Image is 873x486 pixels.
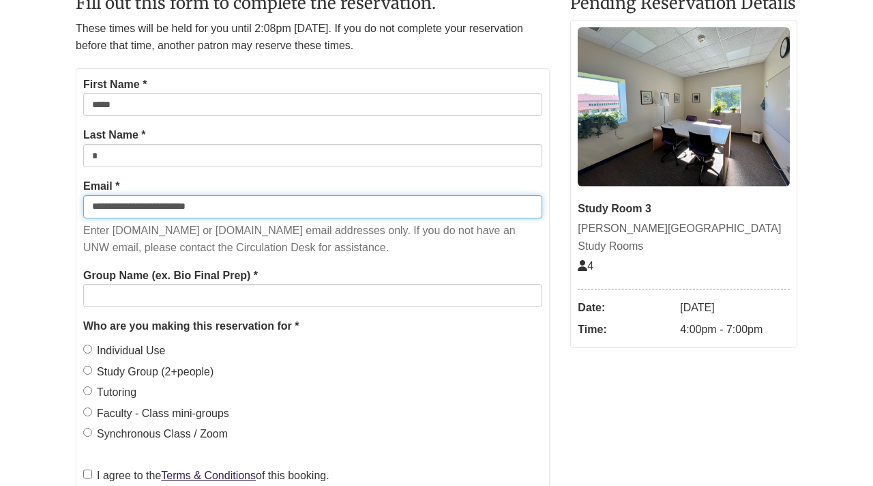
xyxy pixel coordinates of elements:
[83,317,542,335] legend: Who are you making this reservation for *
[83,386,92,395] input: Tutoring
[83,366,92,375] input: Study Group (2+people)
[83,467,329,485] label: I agree to the of this booking.
[680,297,790,319] dd: [DATE]
[578,297,673,319] dt: Date:
[578,220,790,255] div: [PERSON_NAME][GEOGRAPHIC_DATA] Study Rooms
[83,222,542,257] p: Enter [DOMAIN_NAME] or [DOMAIN_NAME] email addresses only. If you do not have an UNW email, pleas...
[83,126,146,144] label: Last Name *
[76,20,550,55] p: These times will be held for you until 2:08pm [DATE]. If you do not complete your reservation bef...
[83,267,258,285] label: Group Name (ex. Bio Final Prep) *
[83,405,229,423] label: Faculty - Class mini-groups
[83,428,92,437] input: Synchronous Class / Zoom
[83,470,92,478] input: I agree to theTerms & Conditionsof this booking.
[83,177,119,195] label: Email *
[578,260,593,272] span: The capacity of this space
[578,319,673,341] dt: Time:
[578,27,790,186] img: Study Room 3
[680,319,790,341] dd: 4:00pm - 7:00pm
[83,408,92,416] input: Faculty - Class mini-groups
[83,384,136,401] label: Tutoring
[83,76,147,94] label: First Name *
[83,425,228,443] label: Synchronous Class / Zoom
[578,200,790,218] div: Study Room 3
[161,470,256,481] a: Terms & Conditions
[83,345,92,354] input: Individual Use
[83,363,213,381] label: Study Group (2+people)
[83,342,166,360] label: Individual Use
